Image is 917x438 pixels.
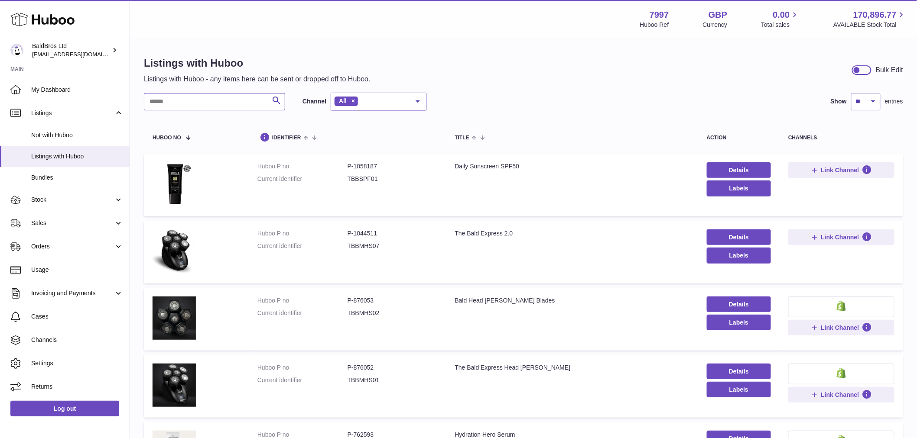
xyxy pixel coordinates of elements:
img: The Bald Express 2.0 [153,229,196,273]
span: Stock [31,196,114,204]
a: Log out [10,401,119,416]
span: Huboo no [153,135,181,141]
span: Cases [31,312,123,321]
span: Total sales [761,21,800,29]
div: channels [788,135,894,141]
span: Not with Huboo [31,131,123,139]
dt: Current identifier [257,376,348,384]
a: Details [707,162,771,178]
span: Bundles [31,174,123,182]
span: Sales [31,219,114,227]
dd: TBBMHS01 [348,376,438,384]
strong: 7997 [650,9,669,21]
span: identifier [272,135,301,141]
span: [EMAIL_ADDRESS][DOMAIN_NAME] [32,51,127,58]
button: Link Channel [788,320,894,335]
span: AVAILABLE Stock Total [833,21,907,29]
div: Bald Head [PERSON_NAME] Blades [455,296,689,305]
dd: P-876052 [348,364,438,372]
img: Daily Sunscreen SPF50 [153,162,196,206]
span: Link Channel [821,166,859,174]
a: 0.00 Total sales [761,9,800,29]
button: Link Channel [788,387,894,403]
button: Link Channel [788,162,894,178]
span: All [339,97,347,104]
dt: Current identifier [257,175,348,183]
span: Link Channel [821,233,859,241]
span: Listings [31,109,114,117]
span: Settings [31,359,123,367]
label: Show [831,97,847,106]
div: Huboo Ref [640,21,669,29]
span: Listings with Huboo [31,152,123,161]
span: Usage [31,266,123,274]
span: Channels [31,336,123,344]
dd: P-876053 [348,296,438,305]
img: shopify-small.png [837,368,846,378]
span: Invoicing and Payments [31,289,114,297]
span: Orders [31,242,114,251]
div: action [707,135,771,141]
dt: Huboo P no [257,296,348,305]
dd: P-1044511 [348,229,438,238]
a: Details [707,364,771,379]
div: Currency [703,21,728,29]
dt: Huboo P no [257,229,348,238]
img: Bald Head Shaver Blades [153,296,196,340]
button: Labels [707,248,771,263]
dd: TBBMHS02 [348,309,438,317]
div: The Bald Express Head [PERSON_NAME] [455,364,689,372]
label: Channel [302,97,326,106]
img: internalAdmin-7997@internal.huboo.com [10,44,23,57]
dd: TBBSPF01 [348,175,438,183]
h1: Listings with Huboo [144,56,371,70]
span: 170,896.77 [853,9,897,21]
span: My Dashboard [31,86,123,94]
span: Link Channel [821,324,859,332]
dd: P-1058187 [348,162,438,171]
button: Labels [707,382,771,397]
dt: Current identifier [257,309,348,317]
dt: Huboo P no [257,162,348,171]
button: Labels [707,315,771,330]
div: BaldBros Ltd [32,42,110,58]
a: Details [707,296,771,312]
a: Details [707,229,771,245]
span: 0.00 [773,9,790,21]
button: Link Channel [788,229,894,245]
span: entries [885,97,903,106]
span: title [455,135,469,141]
dt: Current identifier [257,242,348,250]
dt: Huboo P no [257,364,348,372]
img: shopify-small.png [837,301,846,311]
img: The Bald Express Head Shaver [153,364,196,407]
button: Labels [707,180,771,196]
a: 170,896.77 AVAILABLE Stock Total [833,9,907,29]
strong: GBP [709,9,727,21]
div: Bulk Edit [876,65,903,75]
span: Returns [31,383,123,391]
dd: TBBMHS07 [348,242,438,250]
div: The Bald Express 2.0 [455,229,689,238]
div: Daily Sunscreen SPF50 [455,162,689,171]
span: Link Channel [821,391,859,399]
p: Listings with Huboo - any items here can be sent or dropped off to Huboo. [144,74,371,84]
